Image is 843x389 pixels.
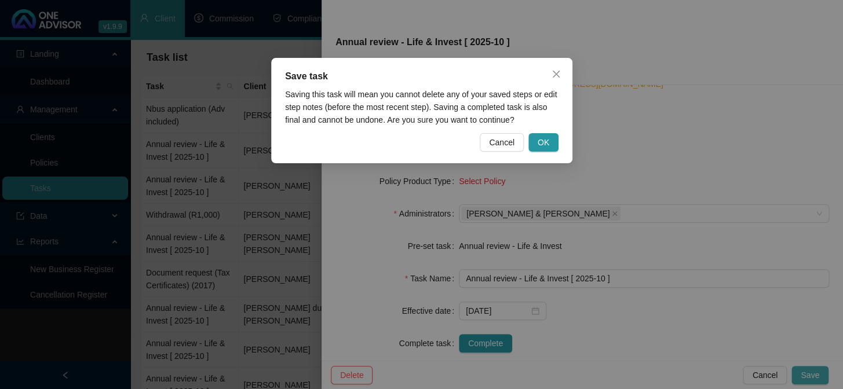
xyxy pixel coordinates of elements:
[547,65,565,83] button: Close
[285,69,559,83] div: Save task
[552,69,561,79] span: close
[528,133,558,152] button: OK
[285,88,559,126] div: Saving this task will mean you cannot delete any of your saved steps or edit step notes (before t...
[489,136,514,149] span: Cancel
[480,133,524,152] button: Cancel
[537,136,549,149] span: OK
